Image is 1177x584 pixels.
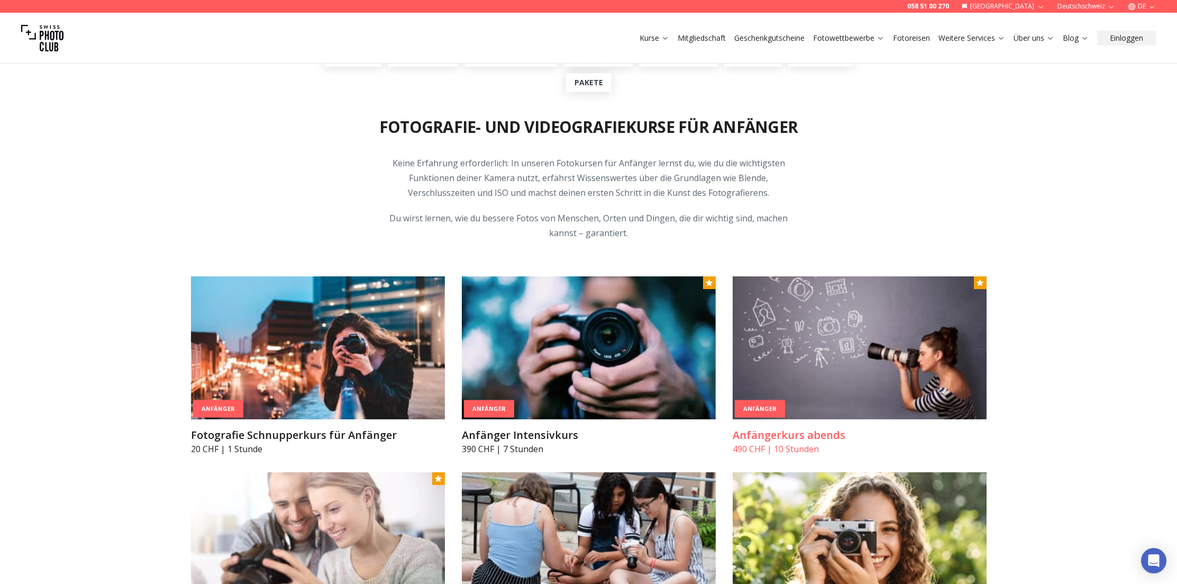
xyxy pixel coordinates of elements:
[191,428,445,443] h3: Fotografie Schnupperkurs für Anfänger
[1097,31,1156,46] button: Einloggen
[386,156,792,200] p: Keine Erfahrung erforderlich: In unseren Fotokursen für Anfänger lernst du, wie du die wichtigste...
[1141,548,1166,573] div: Open Intercom Messenger
[938,33,1005,43] a: Weitere Services
[678,33,726,43] a: Mitgliedschaft
[566,73,612,92] a: Pakete
[640,33,669,43] a: Kurse
[733,428,987,443] h3: Anfängerkurs abends
[21,17,63,59] img: Swiss photo club
[733,276,987,419] img: Anfängerkurs abends
[462,276,716,455] a: Anfänger IntensivkursAnfängerAnfänger Intensivkurs390 CHF | 7 Stunden
[809,31,889,46] button: Fotowettbewerbe
[1059,31,1093,46] button: Blog
[635,31,673,46] button: Kurse
[1063,33,1089,43] a: Blog
[813,33,884,43] a: Fotowettbewerbe
[193,400,243,418] div: Anfänger
[379,118,798,137] h2: Fotografie- und Videografiekurse für Anfänger
[893,33,930,43] a: Fotoreisen
[733,276,987,455] a: Anfängerkurs abendsAnfängerAnfängerkurs abends490 CHF | 10 Stunden
[735,400,785,418] div: Anfänger
[907,2,949,11] a: 058 51 00 270
[464,400,514,418] div: Anfänger
[934,31,1009,46] button: Weitere Services
[734,33,805,43] a: Geschenkgutscheine
[673,31,730,46] button: Mitgliedschaft
[191,276,445,419] img: Fotografie Schnupperkurs für Anfänger
[191,443,445,455] p: 20 CHF | 1 Stunde
[462,276,716,419] img: Anfänger Intensivkurs
[462,443,716,455] p: 390 CHF | 7 Stunden
[1009,31,1059,46] button: Über uns
[889,31,934,46] button: Fotoreisen
[730,31,809,46] button: Geschenkgutscheine
[191,276,445,455] a: Fotografie Schnupperkurs für AnfängerAnfängerFotografie Schnupperkurs für Anfänger20 CHF | 1 Stunde
[386,211,792,240] p: Du wirst lernen, wie du bessere Fotos von Menschen, Orten und Dingen, die dir wichtig sind, mache...
[462,428,716,443] h3: Anfänger Intensivkurs
[733,443,987,455] p: 490 CHF | 10 Stunden
[1014,33,1054,43] a: Über uns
